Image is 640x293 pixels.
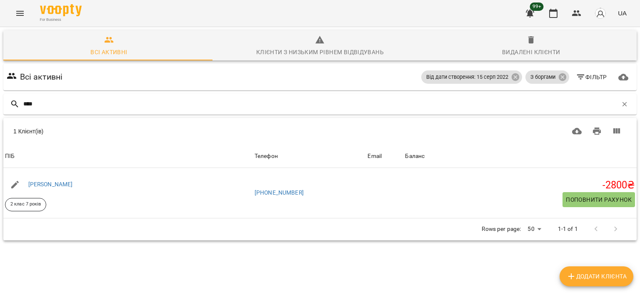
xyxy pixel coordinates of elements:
[595,8,606,19] img: avatar_s.png
[13,127,305,135] div: 1 Клієнт(ів)
[525,70,569,84] div: З боргами
[10,3,30,23] button: Menu
[255,151,278,161] div: Sort
[530,3,544,11] span: 99+
[405,151,635,161] span: Баланс
[255,189,304,196] a: [PHONE_NUMBER]
[567,121,587,141] button: Завантажити CSV
[255,151,365,161] span: Телефон
[405,151,425,161] div: Баланс
[587,121,607,141] button: Друк
[421,70,522,84] div: Від дати створення: 15 серп 2022
[576,72,607,82] span: Фільтр
[566,195,632,205] span: Поповнити рахунок
[502,47,560,57] div: Видалені клієнти
[566,271,627,281] span: Додати клієнта
[5,198,46,211] div: 2 клас 7 років
[20,70,63,83] h6: Всі активні
[607,121,627,141] button: Вигляд колонок
[560,266,633,286] button: Додати клієнта
[572,70,610,85] button: Фільтр
[255,151,278,161] div: Телефон
[5,151,15,161] div: ПІБ
[5,151,15,161] div: Sort
[421,73,513,81] span: Від дати створення: 15 серп 2022
[405,179,635,192] h5: -2800 ₴
[40,17,82,23] span: For Business
[558,225,578,233] p: 1-1 of 1
[5,151,251,161] span: ПІБ
[90,47,127,57] div: Всі активні
[28,181,73,188] a: [PERSON_NAME]
[3,118,637,145] div: Table Toolbar
[367,151,402,161] span: Email
[367,151,382,161] div: Email
[40,4,82,16] img: Voopty Logo
[524,223,544,235] div: 50
[482,225,521,233] p: Rows per page:
[367,151,382,161] div: Sort
[562,192,635,207] button: Поповнити рахунок
[525,73,560,81] span: З боргами
[256,47,384,57] div: Клієнти з низьким рівнем відвідувань
[405,151,425,161] div: Sort
[10,201,41,208] p: 2 клас 7 років
[618,9,627,18] span: UA
[615,5,630,21] button: UA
